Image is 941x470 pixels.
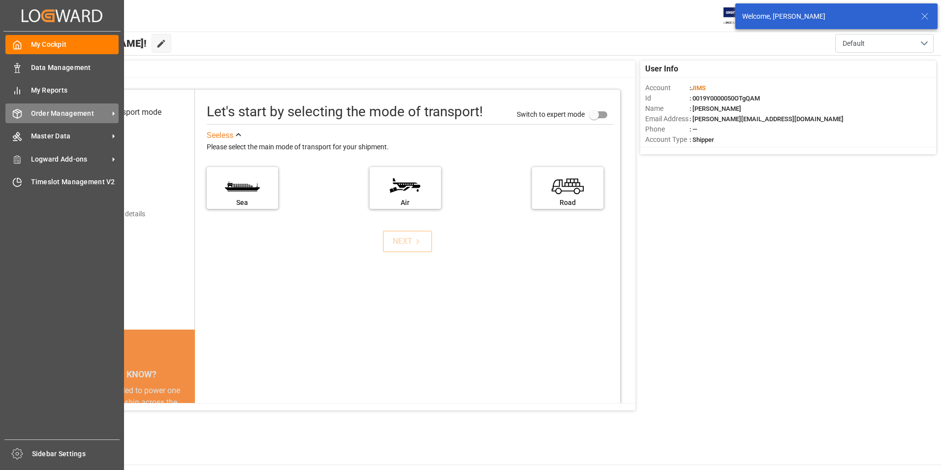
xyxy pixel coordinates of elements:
span: : [690,84,706,92]
span: : Shipper [690,136,714,143]
div: NEXT [393,235,423,247]
span: Logward Add-ons [31,154,109,165]
span: Default [843,38,865,49]
div: Welcome, [PERSON_NAME] [742,11,911,22]
span: My Reports [31,85,119,96]
span: Master Data [31,131,109,141]
span: User Info [645,63,678,75]
span: My Cockpit [31,39,119,50]
button: NEXT [383,231,432,252]
span: Order Management [31,108,109,119]
a: My Cockpit [5,35,119,54]
span: : 0019Y0000050OTgQAM [690,95,760,102]
img: Exertis%20JAM%20-%20Email%20Logo.jpg_1722504956.jpg [723,7,757,25]
div: See less [207,130,233,141]
span: Switch to expert mode [517,110,585,118]
a: Timeslot Management V2 [5,172,119,192]
span: Account Type [645,134,690,145]
a: My Reports [5,81,119,100]
div: Let's start by selecting the mode of transport! [207,101,483,122]
a: Data Management [5,58,119,77]
span: Id [645,93,690,103]
span: Email Address [645,114,690,124]
span: Sidebar Settings [32,449,120,459]
span: Hello [PERSON_NAME]! [41,34,147,53]
div: Please select the main mode of transport for your shipment. [207,141,613,153]
span: Name [645,103,690,114]
span: JIMS [691,84,706,92]
button: next slide / item [181,385,195,468]
div: Sea [212,198,273,208]
div: Add shipping details [84,209,145,219]
div: Road [537,198,598,208]
span: : — [690,126,697,133]
span: Timeslot Management V2 [31,177,119,187]
span: Account [645,83,690,93]
span: Phone [645,124,690,134]
span: : [PERSON_NAME] [690,105,741,112]
div: Air [375,198,436,208]
button: open menu [835,34,934,53]
span: Data Management [31,63,119,73]
span: : [PERSON_NAME][EMAIL_ADDRESS][DOMAIN_NAME] [690,115,844,123]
